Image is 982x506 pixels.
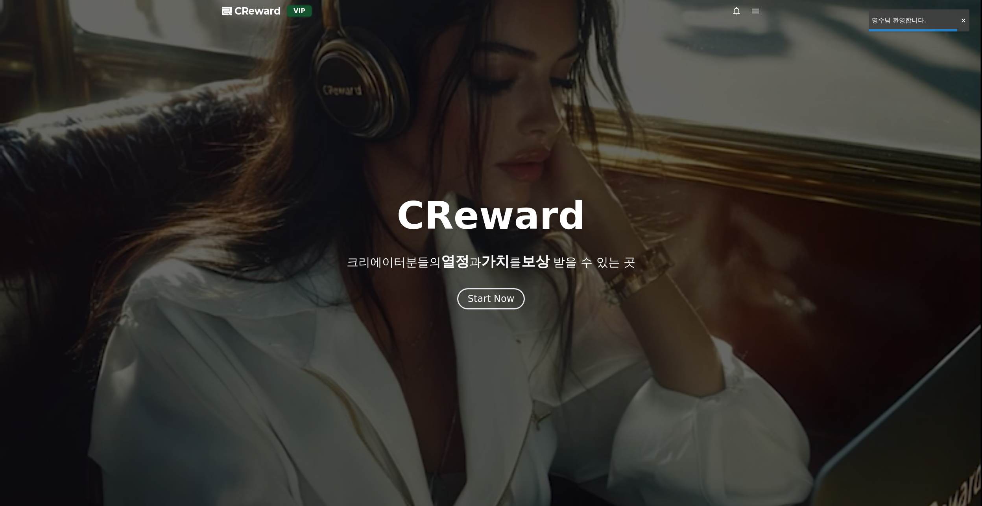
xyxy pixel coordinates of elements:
[521,253,550,269] span: 보상
[457,296,525,304] a: Start Now
[457,288,525,309] button: Start Now
[347,254,635,269] p: 크리에이터분들의 과 를 받을 수 있는 곳
[287,6,312,17] div: VIP
[222,5,281,17] a: CReward
[441,253,469,269] span: 열정
[397,197,585,235] h1: CReward
[468,293,515,305] div: Start Now
[234,5,281,17] span: CReward
[481,253,509,269] span: 가치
